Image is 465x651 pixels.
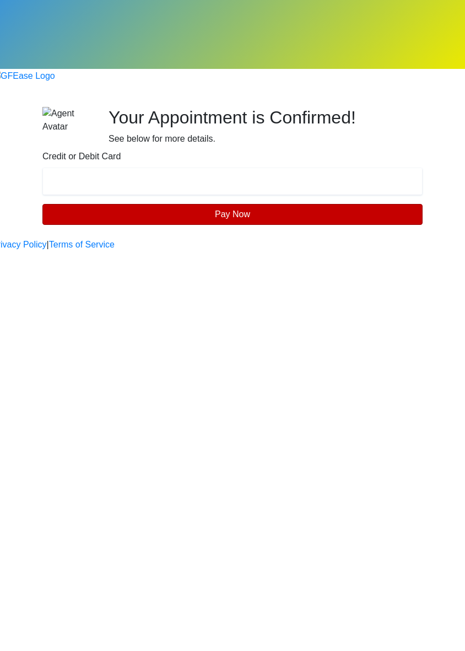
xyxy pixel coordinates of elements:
[49,238,115,251] a: Terms of Service
[42,204,423,225] button: Pay Now
[42,150,121,163] label: Credit or Debit Card
[109,107,423,128] h2: Your Appointment is Confirmed!
[47,238,49,251] a: |
[42,107,92,133] img: Agent Avatar
[48,174,417,184] iframe: Secure card payment input frame
[215,209,250,219] span: Pay Now
[109,132,423,146] div: See below for more details.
